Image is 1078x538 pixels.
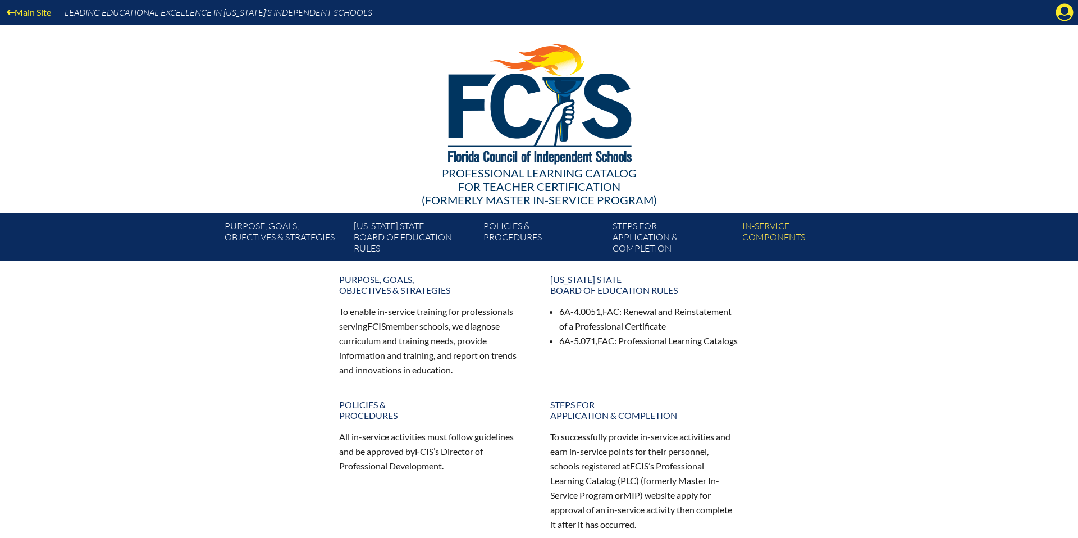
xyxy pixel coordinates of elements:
a: [US_STATE] StateBoard of Education rules [543,270,746,300]
a: Policies &Procedures [479,218,608,261]
span: FCIS [630,461,648,471]
span: FCIS [367,321,386,331]
a: Steps forapplication & completion [608,218,737,261]
p: To successfully provide in-service activities and earn in-service points for their personnel, sch... [550,430,739,531]
span: for Teacher Certification [458,180,620,193]
a: Policies &Procedures [332,395,535,425]
a: Purpose, goals,objectives & strategies [220,218,349,261]
li: 6A-5.071, : Professional Learning Catalogs [559,334,739,348]
p: All in-service activities must follow guidelines and be approved by ’s Director of Professional D... [339,430,528,473]
svg: Manage account [1056,3,1074,21]
span: PLC [620,475,636,486]
span: FAC [602,306,619,317]
div: Professional Learning Catalog (formerly Master In-service Program) [216,166,862,207]
a: Steps forapplication & completion [543,395,746,425]
span: MIP [623,490,640,500]
a: [US_STATE] StateBoard of Education rules [349,218,478,261]
p: To enable in-service training for professionals serving member schools, we diagnose curriculum an... [339,304,528,377]
a: Purpose, goals,objectives & strategies [332,270,535,300]
li: 6A-4.0051, : Renewal and Reinstatement of a Professional Certificate [559,304,739,334]
span: FAC [597,335,614,346]
a: In-servicecomponents [738,218,867,261]
img: FCISlogo221.eps [423,25,655,178]
span: FCIS [415,446,433,457]
a: Main Site [2,4,56,20]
